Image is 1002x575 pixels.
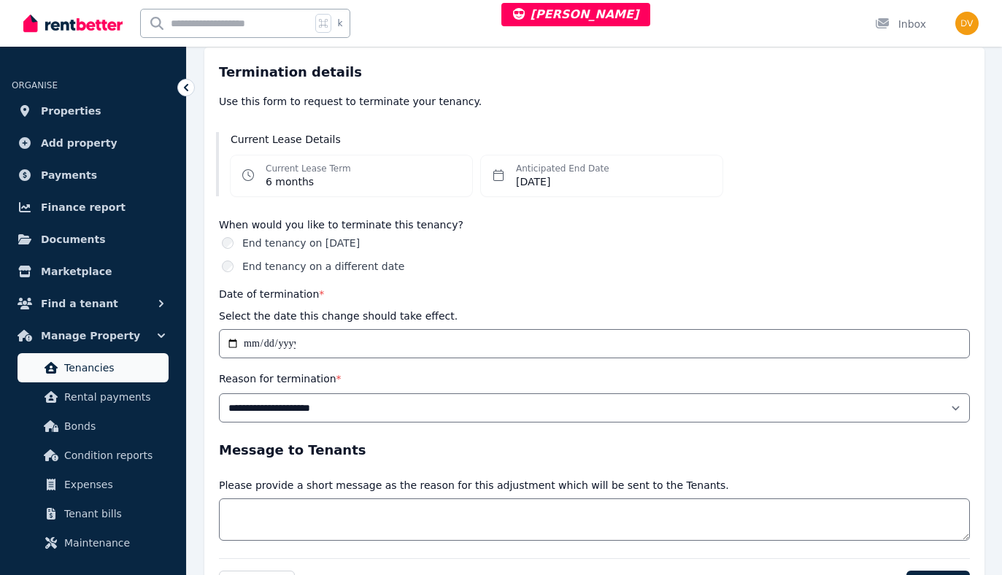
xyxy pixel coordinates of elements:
[12,128,174,158] a: Add property
[266,174,351,189] dd: 6 months
[12,80,58,90] span: ORGANISE
[64,505,163,522] span: Tenant bills
[516,174,609,189] dd: [DATE]
[41,327,140,344] span: Manage Property
[41,295,118,312] span: Find a tenant
[18,353,169,382] a: Tenancies
[337,18,342,29] span: k
[516,163,609,174] dt: Anticipated End Date
[875,17,926,31] div: Inbox
[64,388,163,406] span: Rental payments
[242,236,360,250] label: End tenancy on [DATE]
[219,288,324,300] label: Date of termination
[219,62,970,82] h3: Termination details
[219,373,342,385] label: Reason for termination
[18,412,169,441] a: Bonds
[242,259,404,274] label: End tenancy on a different date
[12,289,174,318] button: Find a tenant
[231,132,973,147] h3: Current Lease Details
[12,96,174,126] a: Properties
[219,478,729,493] p: Please provide a short message as the reason for this adjustment which will be sent to the Tenants.
[513,7,639,21] span: [PERSON_NAME]
[12,225,174,254] a: Documents
[18,382,169,412] a: Rental payments
[219,440,970,460] h3: Message to Tenants
[18,470,169,499] a: Expenses
[18,528,169,557] a: Maintenance
[64,476,163,493] span: Expenses
[18,441,169,470] a: Condition reports
[18,499,169,528] a: Tenant bills
[12,193,174,222] a: Finance report
[219,309,458,323] p: Select the date this change should take effect.
[41,166,97,184] span: Payments
[41,231,106,248] span: Documents
[64,359,163,377] span: Tenancies
[64,534,163,552] span: Maintenance
[955,12,979,35] img: Dinesh Vaidhya
[64,417,163,435] span: Bonds
[64,447,163,464] span: Condition reports
[41,102,101,120] span: Properties
[12,321,174,350] button: Manage Property
[219,220,970,230] label: When would you like to terminate this tenancy?
[41,198,126,216] span: Finance report
[12,257,174,286] a: Marketplace
[41,134,117,152] span: Add property
[41,263,112,280] span: Marketplace
[23,12,123,34] img: RentBetter
[12,161,174,190] a: Payments
[219,94,970,109] p: Use this form to request to terminate your tenancy.
[266,163,351,174] dt: Current Lease Term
